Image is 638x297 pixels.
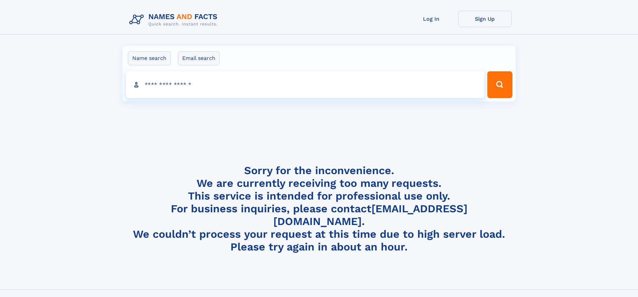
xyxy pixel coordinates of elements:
[126,71,485,98] input: search input
[178,51,220,65] label: Email search
[458,11,512,27] a: Sign Up
[405,11,458,27] a: Log In
[128,51,171,65] label: Name search
[127,11,223,29] img: Logo Names and Facts
[127,164,512,253] h4: Sorry for the inconvenience. We are currently receiving too many requests. This service is intend...
[273,202,468,228] a: [EMAIL_ADDRESS][DOMAIN_NAME]
[487,71,512,98] button: Search Button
